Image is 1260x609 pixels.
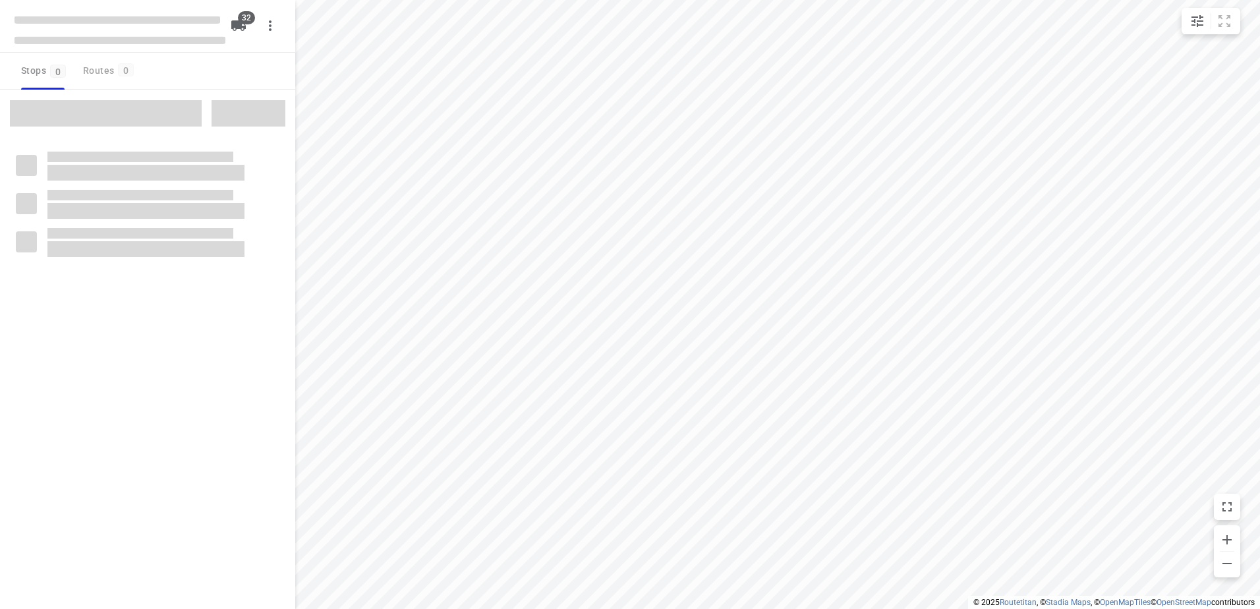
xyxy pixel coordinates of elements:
[1100,598,1151,607] a: OpenMapTiles
[1182,8,1240,34] div: small contained button group
[973,598,1255,607] li: © 2025 , © , © © contributors
[1184,8,1211,34] button: Map settings
[1157,598,1211,607] a: OpenStreetMap
[1000,598,1037,607] a: Routetitan
[1046,598,1091,607] a: Stadia Maps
